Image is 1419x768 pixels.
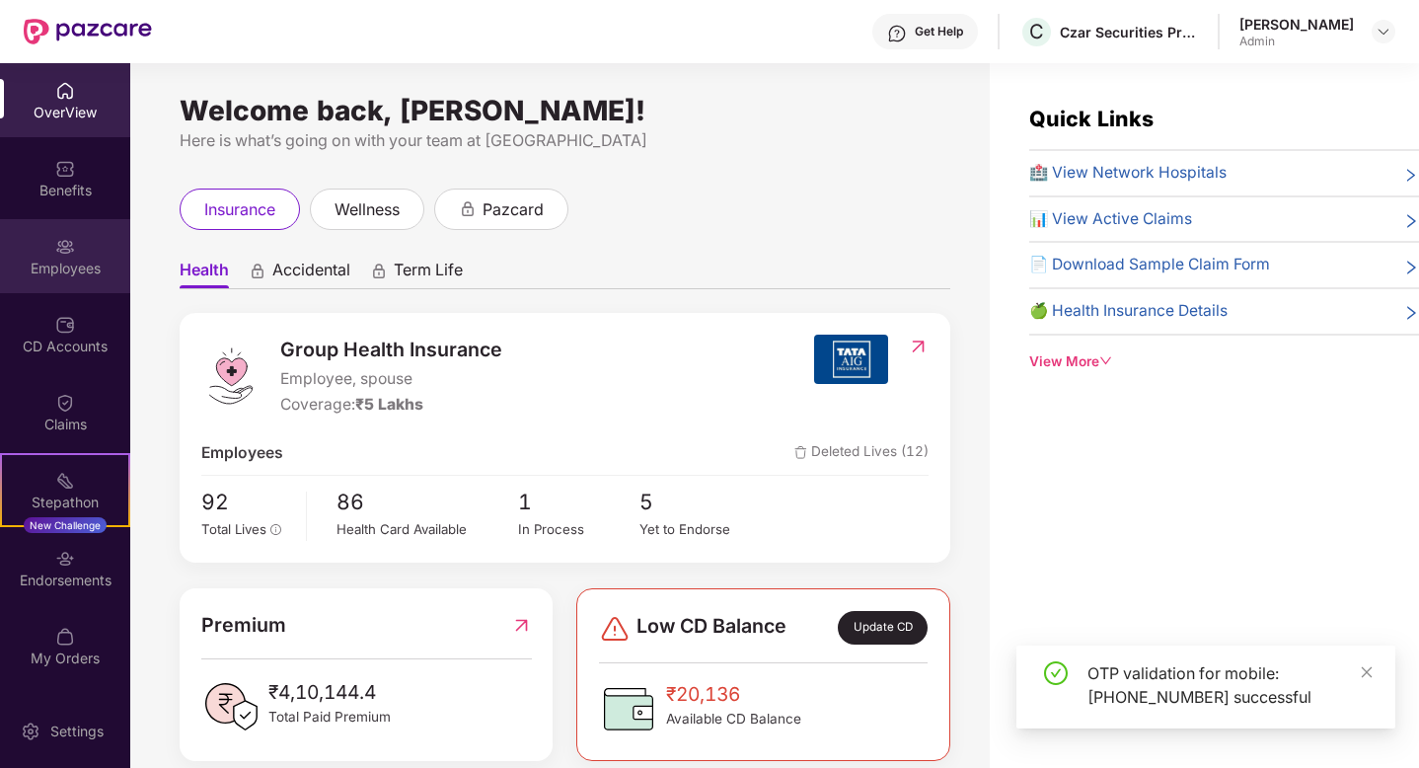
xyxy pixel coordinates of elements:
[201,486,292,518] span: 92
[370,262,388,279] div: animation
[1376,24,1391,39] img: svg+xml;base64,PHN2ZyBpZD0iRHJvcGRvd24tMzJ4MzIiIHhtbG5zPSJodHRwOi8vd3d3LnczLm9yZy8yMDAwL3N2ZyIgd2...
[1239,34,1354,49] div: Admin
[55,627,75,647] img: svg+xml;base64,PHN2ZyBpZD0iTXlfT3JkZXJzIiBkYXRhLW5hbWU9Ik15IE9yZGVycyIgeG1sbnM9Imh0dHA6Ly93d3cudz...
[599,679,658,738] img: CDBalanceIcon
[1029,299,1228,324] span: 🍏 Health Insurance Details
[268,707,391,728] span: Total Paid Premium
[639,486,761,518] span: 5
[794,446,807,459] img: deleteIcon
[1239,15,1354,34] div: [PERSON_NAME]
[814,335,888,384] img: insurerIcon
[180,103,950,118] div: Welcome back, [PERSON_NAME]!
[24,19,152,44] img: New Pazcare Logo
[666,709,801,730] span: Available CD Balance
[639,519,761,540] div: Yet to Endorse
[908,337,929,356] img: RedirectIcon
[511,610,532,641] img: RedirectIcon
[55,471,75,491] img: svg+xml;base64,PHN2ZyB4bWxucz0iaHR0cDovL3d3dy53My5vcmcvMjAwMC9zdmciIHdpZHRoPSIyMSIgaGVpZ2h0PSIyMC...
[599,613,631,645] img: svg+xml;base64,PHN2ZyBpZD0iRGFuZ2VyLTMyeDMyIiB4bWxucz0iaHR0cDovL3d3dy53My5vcmcvMjAwMC9zdmciIHdpZH...
[1029,207,1192,232] span: 📊 View Active Claims
[55,159,75,179] img: svg+xml;base64,PHN2ZyBpZD0iQmVuZWZpdHMiIHhtbG5zPSJodHRwOi8vd3d3LnczLm9yZy8yMDAwL3N2ZyIgd2lkdGg9Ij...
[280,335,502,365] span: Group Health Insurance
[887,24,907,43] img: svg+xml;base64,PHN2ZyBpZD0iSGVscC0zMngzMiIgeG1sbnM9Imh0dHA6Ly93d3cudzMub3JnLzIwMDAvc3ZnIiB3aWR0aD...
[2,493,128,512] div: Stepathon
[268,677,391,707] span: ₹4,10,144.4
[666,679,801,709] span: ₹20,136
[180,260,229,288] span: Health
[24,517,107,533] div: New Challenge
[55,393,75,413] img: svg+xml;base64,PHN2ZyBpZD0iQ2xhaW0iIHhtbG5zPSJodHRwOi8vd3d3LnczLm9yZy8yMDAwL3N2ZyIgd2lkdGg9IjIwIi...
[201,610,286,641] span: Premium
[794,441,929,466] span: Deleted Lives (12)
[336,519,518,540] div: Health Card Available
[355,395,423,414] span: ₹5 Lakhs
[394,260,463,288] span: Term Life
[1029,20,1044,43] span: C
[270,524,282,536] span: info-circle
[636,611,786,645] span: Low CD Balance
[1029,253,1270,277] span: 📄 Download Sample Claim Form
[483,197,544,222] span: pazcard
[1060,23,1198,41] div: Czar Securities Private Limited
[915,24,963,39] div: Get Help
[55,81,75,101] img: svg+xml;base64,PHN2ZyBpZD0iSG9tZSIgeG1sbnM9Imh0dHA6Ly93d3cudzMub3JnLzIwMDAvc3ZnIiB3aWR0aD0iMjAiIG...
[201,441,283,466] span: Employees
[1099,354,1113,368] span: down
[280,367,502,392] span: Employee, spouse
[249,262,266,279] div: animation
[1044,661,1068,685] span: check-circle
[201,677,261,736] img: PaidPremiumIcon
[518,486,639,518] span: 1
[280,393,502,418] div: Coverage:
[1029,351,1419,372] div: View More
[336,486,518,518] span: 86
[55,237,75,257] img: svg+xml;base64,PHN2ZyBpZD0iRW1wbG95ZWVzIiB4bWxucz0iaHR0cDovL3d3dy53My5vcmcvMjAwMC9zdmciIHdpZHRoPS...
[1403,303,1419,324] span: right
[1403,211,1419,232] span: right
[180,128,950,153] div: Here is what’s going on with your team at [GEOGRAPHIC_DATA]
[272,260,350,288] span: Accidental
[55,315,75,335] img: svg+xml;base64,PHN2ZyBpZD0iQ0RfQWNjb3VudHMiIGRhdGEtbmFtZT0iQ0QgQWNjb3VudHMiIHhtbG5zPSJodHRwOi8vd3...
[1403,165,1419,186] span: right
[55,549,75,569] img: svg+xml;base64,PHN2ZyBpZD0iRW5kb3JzZW1lbnRzIiB4bWxucz0iaHR0cDovL3d3dy53My5vcmcvMjAwMC9zdmciIHdpZH...
[1360,665,1374,679] span: close
[518,519,639,540] div: In Process
[1403,257,1419,277] span: right
[1087,661,1372,709] div: OTP validation for mobile: [PHONE_NUMBER] successful
[21,722,40,741] img: svg+xml;base64,PHN2ZyBpZD0iU2V0dGluZy0yMHgyMCIgeG1sbnM9Imh0dHA6Ly93d3cudzMub3JnLzIwMDAvc3ZnIiB3aW...
[335,197,400,222] span: wellness
[204,197,275,222] span: insurance
[838,611,928,645] div: Update CD
[201,521,266,537] span: Total Lives
[1029,161,1227,186] span: 🏥 View Network Hospitals
[201,346,261,406] img: logo
[1029,106,1154,131] span: Quick Links
[44,722,110,741] div: Settings
[459,199,477,217] div: animation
